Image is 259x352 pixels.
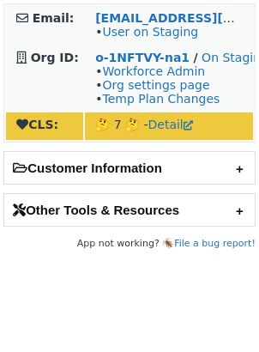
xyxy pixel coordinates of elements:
a: Workforce Admin [102,64,205,78]
a: Temp Plan Changes [102,92,220,106]
td: 🤔 7 🤔 - [85,112,253,140]
span: • [95,25,198,39]
span: • • • [95,64,220,106]
h2: Customer Information [4,152,255,184]
strong: / [194,51,198,64]
footer: App not working? 🪳 [3,235,256,252]
a: File a bug report! [174,238,256,249]
h2: Other Tools & Resources [4,194,255,226]
a: Org settings page [102,78,209,92]
strong: CLS: [16,118,58,131]
strong: Email: [33,11,75,25]
a: Detail [148,118,193,131]
a: o-1NFTVY-na1 [95,51,190,64]
a: User on Staging [102,25,198,39]
strong: Org ID: [31,51,79,64]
